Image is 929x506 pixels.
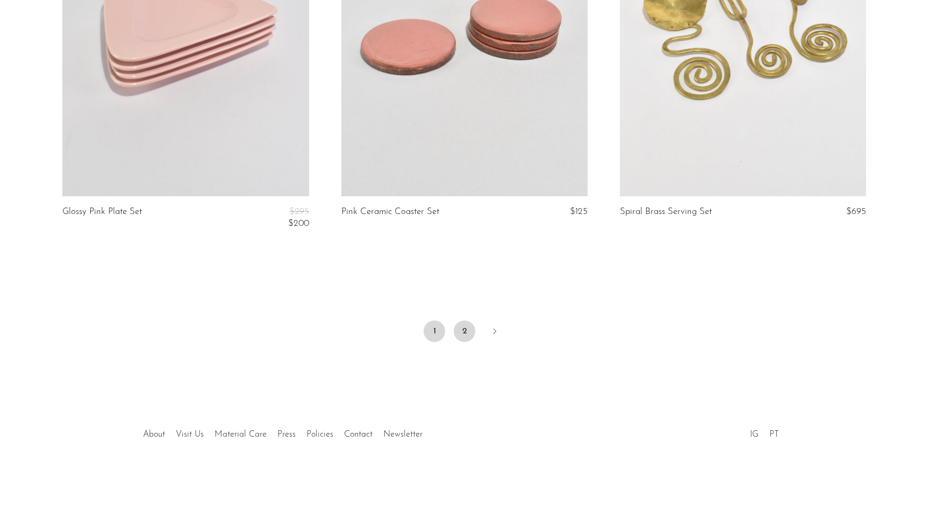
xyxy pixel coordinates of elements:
ul: Social Medias [745,422,784,442]
a: IG [750,430,759,439]
span: $125 [570,207,588,216]
a: Policies [306,430,333,439]
a: 2 [454,320,475,342]
a: Contact [344,430,373,439]
span: $695 [846,207,866,216]
a: Material Care [215,430,267,439]
a: PT [769,430,779,439]
span: 1 [424,320,445,342]
a: About [143,430,165,439]
span: $200 [288,219,309,228]
a: Visit Us [176,430,204,439]
a: Spiral Brass Serving Set [620,207,712,217]
a: Glossy Pink Plate Set [62,207,142,229]
a: Next [484,320,505,344]
ul: Quick links [138,422,428,442]
span: $295 [289,207,309,216]
a: Press [277,430,296,439]
a: Pink Ceramic Coaster Set [341,207,439,217]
